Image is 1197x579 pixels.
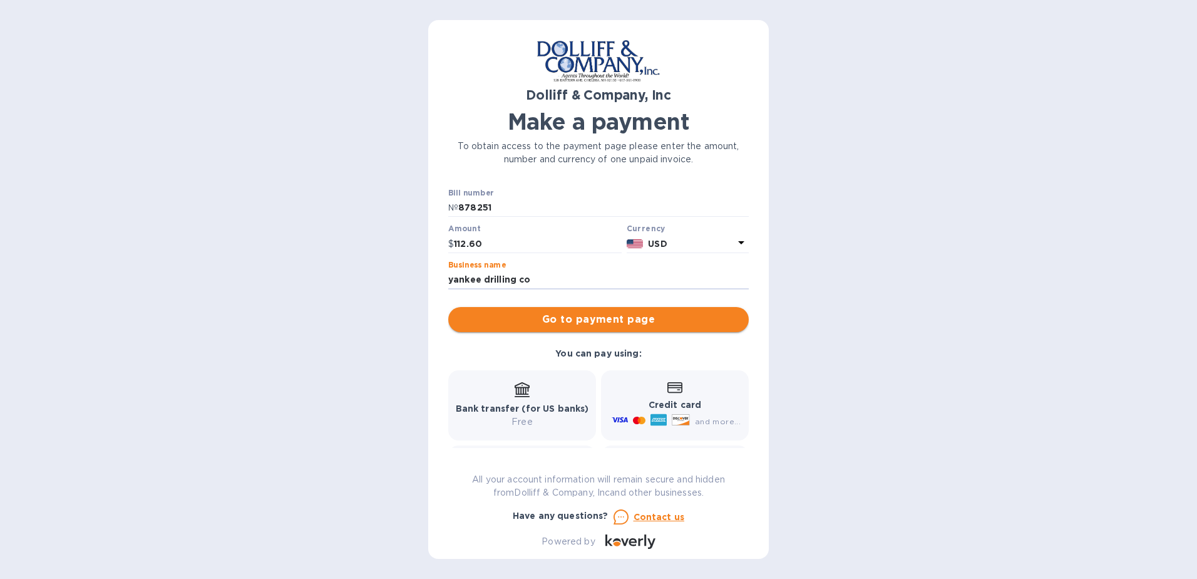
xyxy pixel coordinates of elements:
img: USD [627,239,644,248]
input: 0.00 [454,234,622,253]
b: Have any questions? [513,511,609,521]
input: Enter bill number [458,199,749,217]
button: Go to payment page [448,307,749,332]
span: and more... [695,417,741,426]
label: Business name [448,261,506,269]
b: Dolliff & Company, Inc [526,87,671,103]
b: Credit card [649,400,701,410]
label: Bill number [448,189,493,197]
h1: Make a payment [448,108,749,135]
b: USD [648,239,667,249]
p: Powered by [542,535,595,548]
b: Bank transfer (for US banks) [456,404,589,414]
u: Contact us [634,512,685,522]
p: $ [448,237,454,251]
p: All your account information will remain secure and hidden from Dolliff & Company, Inc and other ... [448,473,749,499]
p: № [448,201,458,214]
b: Currency [627,224,665,233]
input: Enter business name [448,271,749,289]
p: To obtain access to the payment page please enter the amount, number and currency of one unpaid i... [448,140,749,166]
label: Amount [448,226,480,233]
span: Go to payment page [458,312,739,327]
p: Free [456,415,589,429]
b: You can pay using: [555,348,641,358]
